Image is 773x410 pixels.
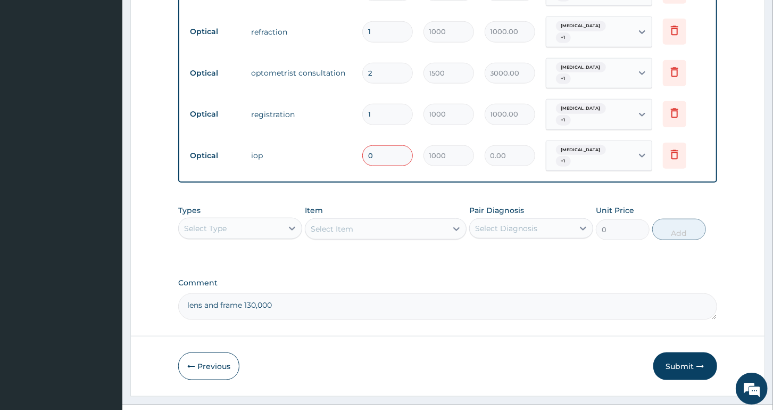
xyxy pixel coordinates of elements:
[178,278,717,288] label: Comment
[246,145,356,166] td: iop
[556,145,606,155] span: [MEDICAL_DATA]
[246,21,356,43] td: refraction
[174,5,200,31] div: Minimize live chat window
[178,206,201,215] label: Types
[178,352,239,380] button: Previous
[596,205,634,216] label: Unit Price
[246,62,356,84] td: optometrist consultation
[556,73,571,84] span: + 1
[556,21,606,31] span: [MEDICAL_DATA]
[185,146,246,166] td: Optical
[185,63,246,83] td: Optical
[653,352,717,380] button: Submit
[556,115,571,126] span: + 1
[556,62,606,73] span: [MEDICAL_DATA]
[305,205,323,216] label: Item
[556,156,571,167] span: + 1
[185,104,246,124] td: Optical
[184,223,227,234] div: Select Type
[469,205,524,216] label: Pair Diagnosis
[55,60,179,73] div: Chat with us now
[652,219,706,240] button: Add
[20,53,43,80] img: d_794563401_company_1708531726252_794563401
[246,104,356,125] td: registration
[556,103,606,114] span: [MEDICAL_DATA]
[5,291,203,328] textarea: Type your message and hit 'Enter'
[556,32,571,43] span: + 1
[185,22,246,42] td: Optical
[62,134,147,242] span: We're online!
[475,223,537,234] div: Select Diagnosis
